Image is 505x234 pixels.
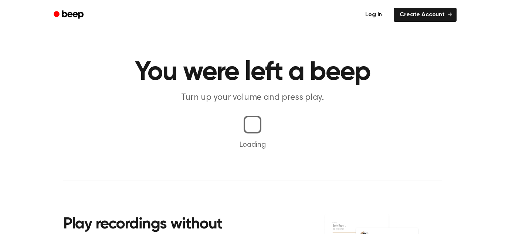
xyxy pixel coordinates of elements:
a: Log in [358,6,389,23]
p: Turn up your volume and press play. [111,92,394,104]
p: Loading [9,139,496,150]
h1: You were left a beep [63,59,442,86]
a: Create Account [394,8,457,22]
a: Beep [48,8,90,22]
